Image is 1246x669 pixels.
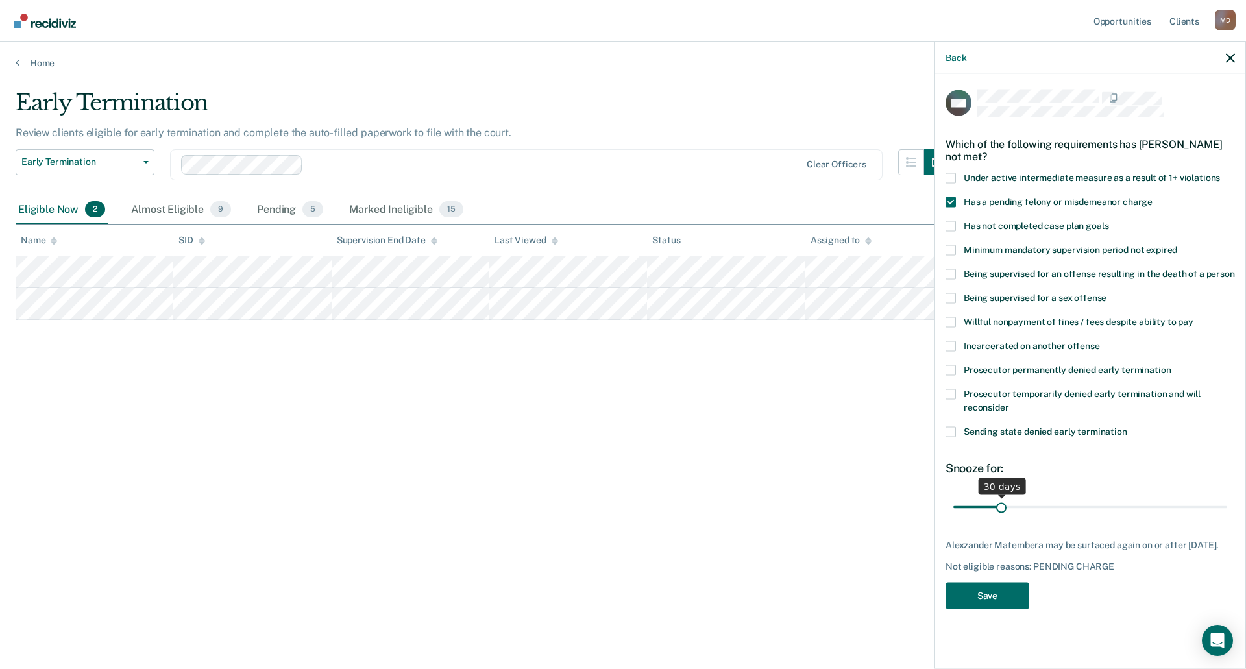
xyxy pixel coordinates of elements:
div: Which of the following requirements has [PERSON_NAME] not met? [946,127,1235,173]
div: Open Intercom Messenger [1202,625,1233,656]
span: Minimum mandatory supervision period not expired [964,244,1177,254]
div: Name [21,235,57,246]
div: M D [1215,10,1236,30]
div: SID [178,235,205,246]
span: Has a pending felony or misdemeanor charge [964,196,1153,206]
div: Marked Ineligible [347,196,465,225]
span: Incarcerated on another offense [964,340,1100,350]
button: Back [946,52,966,63]
img: Recidiviz [14,14,76,28]
p: Review clients eligible for early termination and complete the auto-filled paperwork to file with... [16,127,511,139]
span: 2 [85,201,105,218]
span: Being supervised for a sex offense [964,292,1106,302]
div: Eligible Now [16,196,108,225]
span: Sending state denied early termination [964,426,1127,436]
div: Alexzander Matembera may be surfaced again on or after [DATE]. [946,539,1235,550]
button: Profile dropdown button [1215,10,1236,30]
span: Being supervised for an offense resulting in the death of a person [964,268,1235,278]
div: Snooze for: [946,461,1235,475]
button: Save [946,582,1029,609]
div: Status [652,235,680,246]
div: Almost Eligible [128,196,234,225]
span: 9 [210,201,231,218]
div: Clear officers [807,159,866,170]
div: 30 days [979,478,1026,494]
span: Prosecutor temporarily denied early termination and will reconsider [964,388,1201,412]
div: Not eligible reasons: PENDING CHARGE [946,561,1235,572]
span: Willful nonpayment of fines / fees despite ability to pay [964,316,1193,326]
a: Home [16,57,1230,69]
div: Supervision End Date [337,235,437,246]
span: Under active intermediate measure as a result of 1+ violations [964,172,1220,182]
div: Last Viewed [495,235,557,246]
span: Has not completed case plan goals [964,220,1108,230]
span: 5 [302,201,323,218]
div: Early Termination [16,90,950,127]
div: Pending [254,196,326,225]
div: Assigned to [811,235,872,246]
span: Early Termination [21,156,138,167]
span: 15 [439,201,463,218]
span: Prosecutor permanently denied early termination [964,364,1171,374]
